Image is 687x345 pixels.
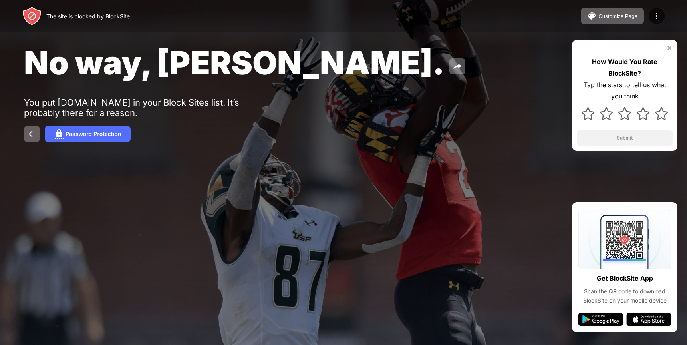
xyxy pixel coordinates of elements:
img: back.svg [27,129,37,139]
img: share.svg [453,62,462,71]
img: pallet.svg [587,11,597,21]
button: Customize Page [581,8,644,24]
button: Submit [577,130,673,146]
div: Scan the QR code to download BlockSite on your mobile device [578,287,671,305]
div: How Would You Rate BlockSite? [577,56,673,79]
img: rate-us-close.svg [666,45,673,51]
span: No way, [PERSON_NAME]. [24,43,445,82]
div: Customize Page [598,13,637,19]
div: The site is blocked by BlockSite [46,13,130,20]
img: header-logo.svg [22,6,42,26]
img: app-store.svg [626,313,671,326]
div: You put [DOMAIN_NAME] in your Block Sites list. It’s probably there for a reason. [24,97,271,118]
div: Tap the stars to tell us what you think [577,79,673,102]
img: star.svg [600,107,613,120]
img: star.svg [636,107,650,120]
img: menu-icon.svg [652,11,661,21]
img: google-play.svg [578,313,623,326]
img: star.svg [618,107,631,120]
img: star.svg [655,107,668,120]
div: Password Protection [66,131,121,137]
div: Get BlockSite App [597,273,653,284]
img: password.svg [54,129,64,139]
img: qrcode.svg [578,209,671,269]
button: Password Protection [45,126,131,142]
img: star.svg [581,107,595,120]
